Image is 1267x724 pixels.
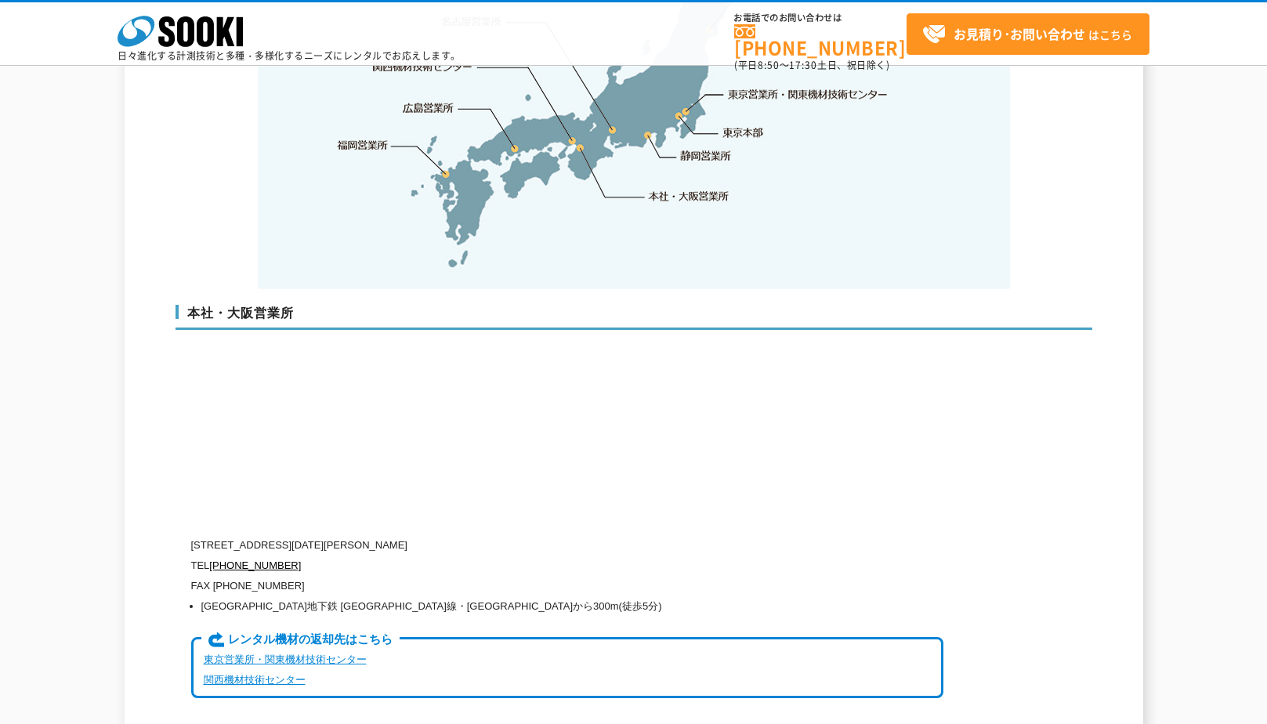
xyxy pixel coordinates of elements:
a: 福岡営業所 [337,137,388,153]
p: FAX [PHONE_NUMBER] [191,576,943,596]
a: [PHONE_NUMBER] [209,559,301,571]
span: はこちら [922,23,1132,46]
p: [STREET_ADDRESS][DATE][PERSON_NAME] [191,535,943,556]
span: (平日 ～ 土日、祝日除く) [734,58,889,72]
strong: お見積り･お問い合わせ [954,24,1085,43]
li: [GEOGRAPHIC_DATA]地下鉄 [GEOGRAPHIC_DATA]線・[GEOGRAPHIC_DATA]から300m(徒歩5分) [201,596,943,617]
a: 東京営業所・関東機材技術センター [204,653,367,665]
span: お電話でのお問い合わせは [734,13,907,23]
a: 関西機材技術センター [204,674,306,686]
span: 8:50 [758,58,780,72]
a: お見積り･お問い合わせはこちら [907,13,1149,55]
span: レンタル機材の返却先はこちら [201,632,400,649]
a: [PHONE_NUMBER] [734,24,907,56]
a: 本社・大阪営業所 [647,188,729,204]
p: 日々進化する計測技術と多種・多様化するニーズにレンタルでお応えします。 [118,51,461,60]
a: 静岡営業所 [680,148,731,164]
a: 広島営業所 [404,100,454,115]
p: TEL [191,556,943,576]
a: 東京営業所・関東機材技術センター [729,86,889,102]
span: 17:30 [789,58,817,72]
a: 東京本部 [723,125,764,141]
h3: 本社・大阪営業所 [176,305,1092,330]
